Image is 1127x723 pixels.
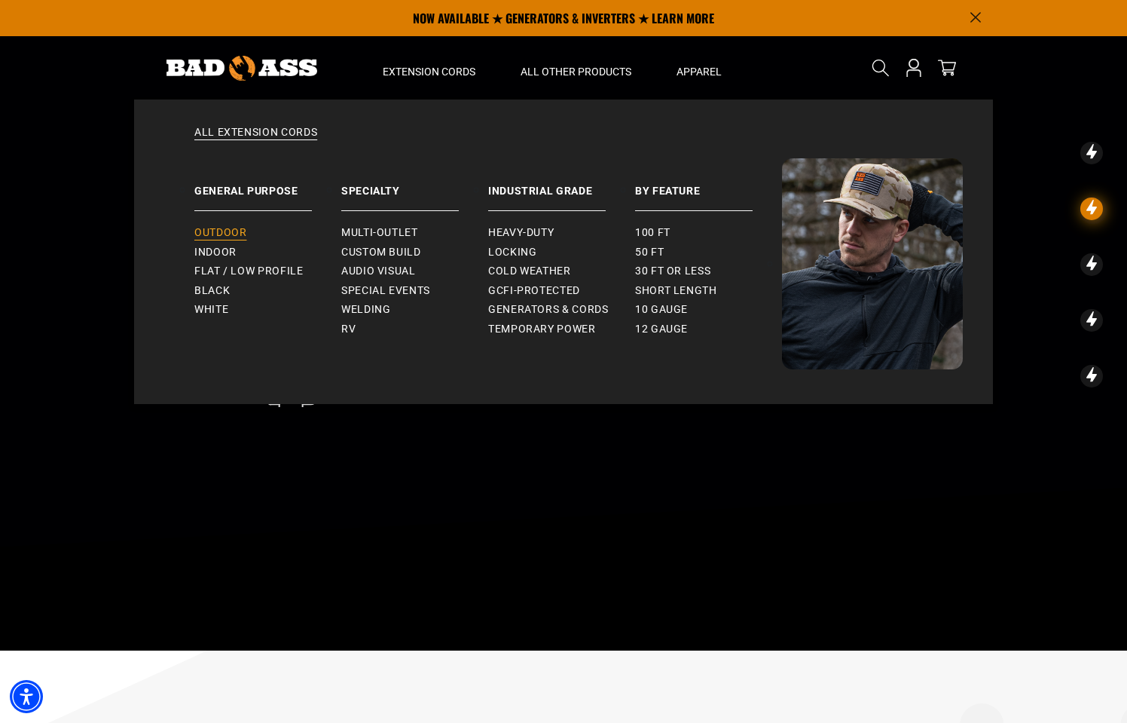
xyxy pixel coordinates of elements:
[341,265,416,278] span: Audio Visual
[488,281,635,301] a: GCFI-Protected
[194,300,341,320] a: White
[194,246,237,259] span: Indoor
[869,56,893,80] summary: Search
[341,284,430,298] span: Special Events
[360,36,498,100] summary: Extension Cords
[194,281,341,301] a: Black
[194,265,304,278] span: Flat / Low Profile
[194,243,341,262] a: Indoor
[488,158,635,211] a: Industrial Grade
[341,300,488,320] a: Welding
[635,265,710,278] span: 30 ft or less
[488,320,635,339] a: Temporary Power
[341,158,488,211] a: Specialty
[10,680,43,713] div: Accessibility Menu
[635,323,688,336] span: 12 gauge
[341,226,418,240] span: Multi-Outlet
[635,223,782,243] a: 100 ft
[166,56,317,81] img: Bad Ass Extension Cords
[194,284,230,298] span: Black
[341,281,488,301] a: Special Events
[635,226,670,240] span: 100 ft
[635,281,782,301] a: Short Length
[677,65,722,78] span: Apparel
[488,265,571,278] span: Cold Weather
[194,226,246,240] span: Outdoor
[194,262,341,281] a: Flat / Low Profile
[194,223,341,243] a: Outdoor
[488,223,635,243] a: Heavy-Duty
[488,226,554,240] span: Heavy-Duty
[341,223,488,243] a: Multi-Outlet
[935,59,959,77] a: cart
[383,65,475,78] span: Extension Cords
[635,303,688,317] span: 10 gauge
[488,300,635,320] a: Generators & Cords
[488,262,635,281] a: Cold Weather
[341,320,488,339] a: RV
[635,262,782,281] a: 30 ft or less
[902,36,926,100] a: Open this option
[521,65,631,78] span: All Other Products
[635,320,782,339] a: 12 gauge
[635,300,782,320] a: 10 gauge
[341,262,488,281] a: Audio Visual
[488,246,536,259] span: Locking
[782,158,963,369] img: Bad Ass Extension Cords
[341,246,421,259] span: Custom Build
[488,323,596,336] span: Temporary Power
[635,243,782,262] a: 50 ft
[341,243,488,262] a: Custom Build
[654,36,744,100] summary: Apparel
[194,303,228,317] span: White
[164,125,963,158] a: All Extension Cords
[635,246,664,259] span: 50 ft
[488,243,635,262] a: Locking
[635,284,717,298] span: Short Length
[194,158,341,211] a: General Purpose
[341,323,356,336] span: RV
[635,158,782,211] a: By Feature
[488,284,580,298] span: GCFI-Protected
[341,303,390,317] span: Welding
[488,303,609,317] span: Generators & Cords
[498,36,654,100] summary: All Other Products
